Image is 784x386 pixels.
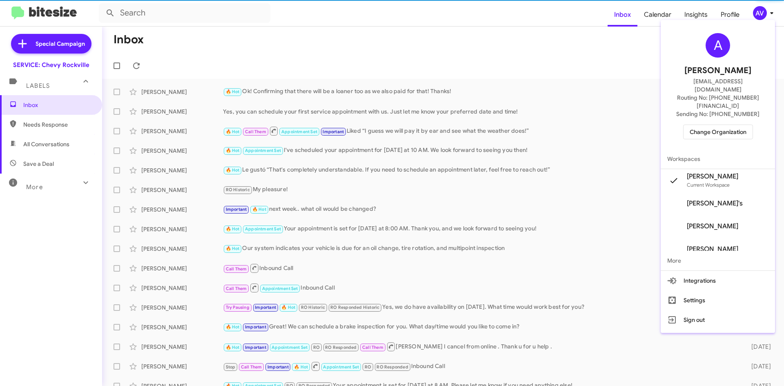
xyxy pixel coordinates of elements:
[687,182,730,188] span: Current Workspace
[661,149,775,169] span: Workspaces
[687,245,738,253] span: [PERSON_NAME]
[661,310,775,330] button: Sign out
[687,222,738,230] span: [PERSON_NAME]
[661,290,775,310] button: Settings
[670,94,765,110] span: Routing No: [PHONE_NUMBER][FINANCIAL_ID]
[684,64,751,77] span: [PERSON_NAME]
[683,125,753,139] button: Change Organization
[687,199,743,208] span: [PERSON_NAME]'s
[706,33,730,58] div: A
[661,271,775,290] button: Integrations
[687,172,738,181] span: [PERSON_NAME]
[690,125,746,139] span: Change Organization
[676,110,759,118] span: Sending No: [PHONE_NUMBER]
[661,251,775,270] span: More
[670,77,765,94] span: [EMAIL_ADDRESS][DOMAIN_NAME]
